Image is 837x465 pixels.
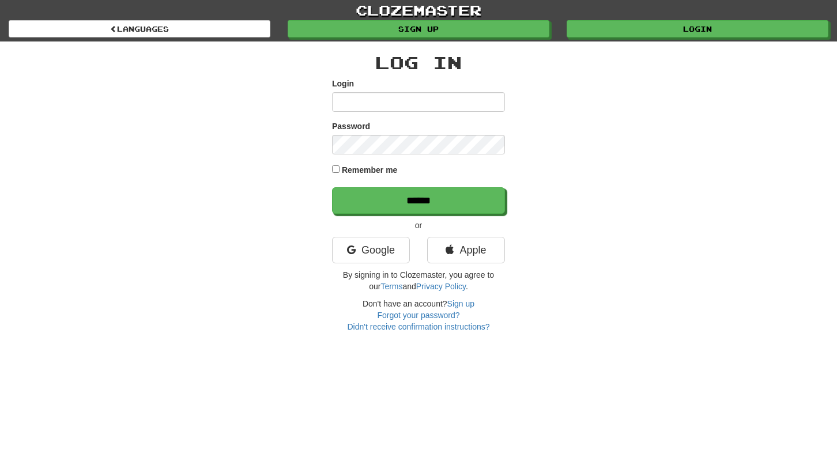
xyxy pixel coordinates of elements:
a: Apple [427,237,505,263]
a: Sign up [447,299,474,308]
p: or [332,220,505,231]
label: Login [332,78,354,89]
a: Sign up [288,20,549,37]
h2: Log In [332,53,505,72]
p: By signing in to Clozemaster, you agree to our and . [332,269,505,292]
a: Terms [380,282,402,291]
a: Privacy Policy [416,282,466,291]
div: Don't have an account? [332,298,505,332]
label: Remember me [342,164,398,176]
a: Login [567,20,828,37]
a: Google [332,237,410,263]
label: Password [332,120,370,132]
a: Languages [9,20,270,37]
a: Didn't receive confirmation instructions? [347,322,489,331]
a: Forgot your password? [377,311,459,320]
